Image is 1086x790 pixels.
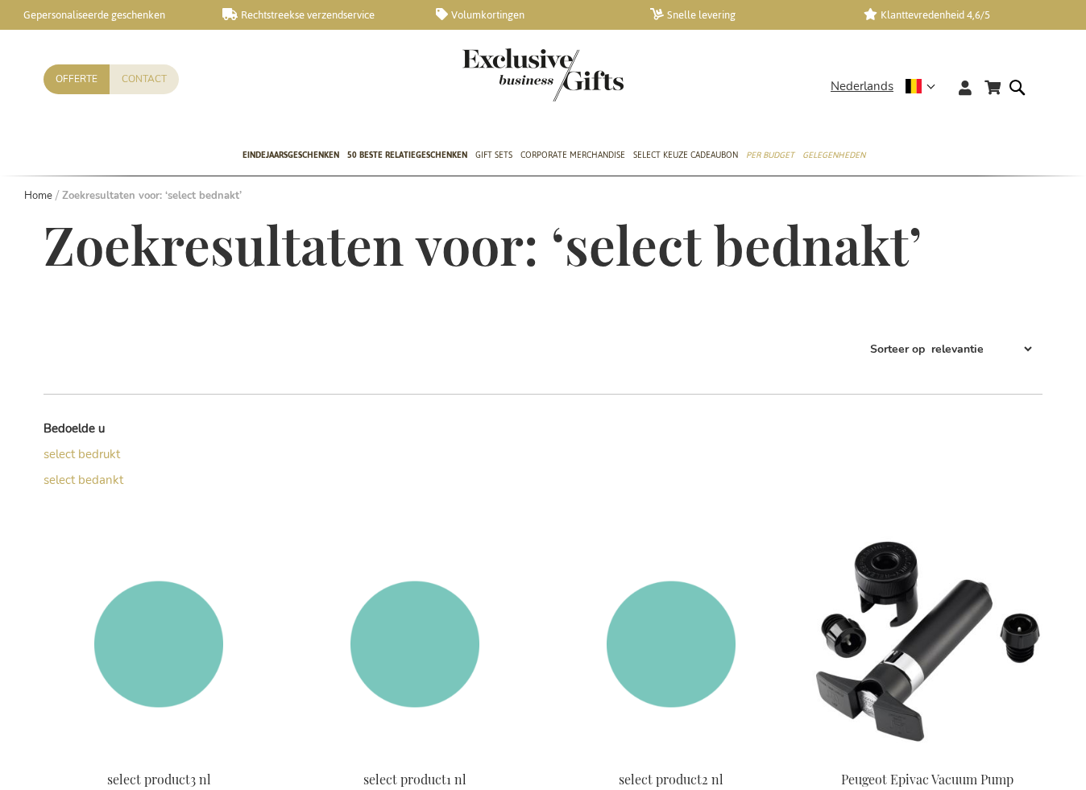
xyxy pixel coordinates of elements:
a: Gelegenheden [802,136,865,176]
a: Snelle levering [650,8,839,22]
a: Gift Sets [475,136,512,176]
a: select product1 nl [300,751,530,766]
a: Eindejaarsgeschenken [242,136,339,176]
a: Per Budget [746,136,794,176]
span: Per Budget [746,147,794,163]
a: select bedrukt [44,446,120,462]
a: store logo [462,48,543,101]
a: select product2 nl [619,771,723,788]
span: Nederlands [831,77,893,96]
img: Peugeot Epivac Vacuum Pump Wine/Champagne - Black [812,531,1042,757]
span: Gelegenheden [802,147,865,163]
a: 50 beste relatiegeschenken [347,136,467,176]
label: Sorteer op [870,341,925,357]
span: Zoekresultaten voor: ‘select bednakt’ [44,209,922,279]
span: Gift Sets [475,147,512,163]
a: Rechtstreekse verzendservice [222,8,411,22]
a: Home [24,188,52,203]
img: select product1 nl [300,531,530,757]
img: Exclusive Business gifts logo [462,48,624,101]
a: select product3 nl [107,771,211,788]
a: select bedankt [44,472,123,488]
a: Contact [110,64,179,94]
a: Offerte [44,64,110,94]
dt: Bedoelde u [44,420,293,437]
span: 50 beste relatiegeschenken [347,147,467,163]
strong: Zoekresultaten voor: ‘select bednakt’ [62,188,242,203]
a: select product1 nl [363,771,466,788]
a: Klanttevredenheid 4,6/5 [864,8,1052,22]
a: Volumkortingen [436,8,624,22]
a: Gepersonaliseerde geschenken [8,8,197,22]
span: Eindejaarsgeschenken [242,147,339,163]
a: Corporate Merchandise [520,136,625,176]
a: Select Keuze Cadeaubon [633,136,738,176]
a: Peugeot Epivac Vacuum Pump Wine/Champagne - Black [812,751,1042,766]
span: Corporate Merchandise [520,147,625,163]
img: select product3 nl [44,531,274,757]
a: select product2 nl [556,751,786,766]
a: select product3 nl [44,751,274,766]
img: select product2 nl [556,531,786,757]
span: Select Keuze Cadeaubon [633,147,738,163]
